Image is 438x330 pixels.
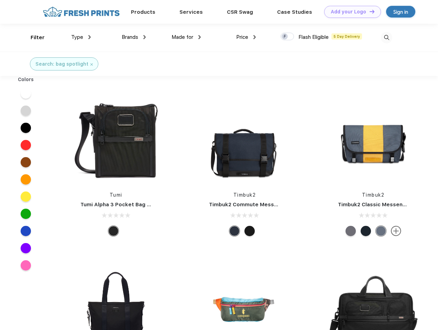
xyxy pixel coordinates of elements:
a: Tumi [110,192,122,198]
div: Sign in [393,8,408,16]
span: Type [71,34,83,40]
a: Timbuk2 Commute Messenger Bag [209,201,301,208]
img: desktop_search.svg [381,32,392,43]
div: Eco Monsoon [361,226,371,236]
img: more.svg [391,226,401,236]
img: dropdown.png [198,35,201,39]
img: dropdown.png [253,35,256,39]
div: Add your Logo [331,9,366,15]
img: func=resize&h=266 [199,93,290,185]
img: fo%20logo%202.webp [41,6,122,18]
img: dropdown.png [88,35,91,39]
div: Eco Army Pop [346,226,356,236]
div: Eco Lightbeam [376,226,386,236]
img: DT [370,10,374,13]
div: Eco Black [244,226,255,236]
div: Filter [31,34,45,42]
a: Timbuk2 Classic Messenger Bag [338,201,423,208]
img: filter_cancel.svg [90,63,93,66]
a: Timbuk2 [362,192,385,198]
a: Tumi Alpha 3 Pocket Bag Small [80,201,161,208]
img: dropdown.png [143,35,146,39]
div: Eco Nautical [229,226,240,236]
a: Sign in [386,6,415,18]
span: Brands [122,34,138,40]
span: 5 Day Delivery [331,33,362,40]
span: Flash Eligible [298,34,329,40]
div: Search: bag spotlight [35,60,88,68]
a: Timbuk2 [233,192,256,198]
img: func=resize&h=266 [328,93,419,185]
div: Colors [13,76,39,83]
div: Black [108,226,119,236]
span: Made for [172,34,193,40]
img: func=resize&h=266 [70,93,162,185]
span: Price [236,34,248,40]
a: Products [131,9,155,15]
